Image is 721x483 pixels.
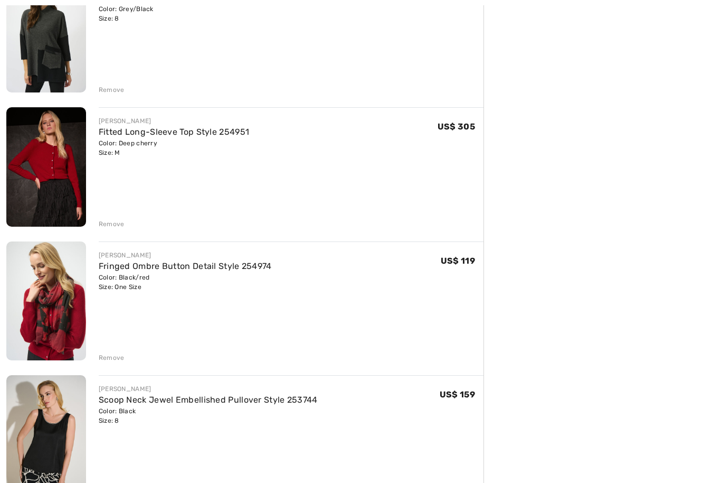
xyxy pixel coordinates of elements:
[99,261,272,271] a: Fringed Ombre Button Detail Style 254974
[6,107,86,227] img: Fitted Long-Sleeve Top Style 254951
[99,353,125,363] div: Remove
[99,384,318,394] div: [PERSON_NAME]
[99,406,318,425] div: Color: Black Size: 8
[99,138,250,157] div: Color: Deep cherry Size: M
[99,273,272,292] div: Color: Black/red Size: One Size
[99,85,125,95] div: Remove
[99,219,125,229] div: Remove
[6,241,86,361] img: Fringed Ombre Button Detail Style 254974
[438,122,475,132] span: US$ 305
[99,4,283,23] div: Color: Grey/Black Size: 8
[99,395,318,405] a: Scoop Neck Jewel Embellished Pullover Style 253744
[440,389,475,400] span: US$ 159
[441,256,475,266] span: US$ 119
[99,250,272,260] div: [PERSON_NAME]
[99,127,250,137] a: Fitted Long-Sleeve Top Style 254951
[99,116,250,126] div: [PERSON_NAME]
